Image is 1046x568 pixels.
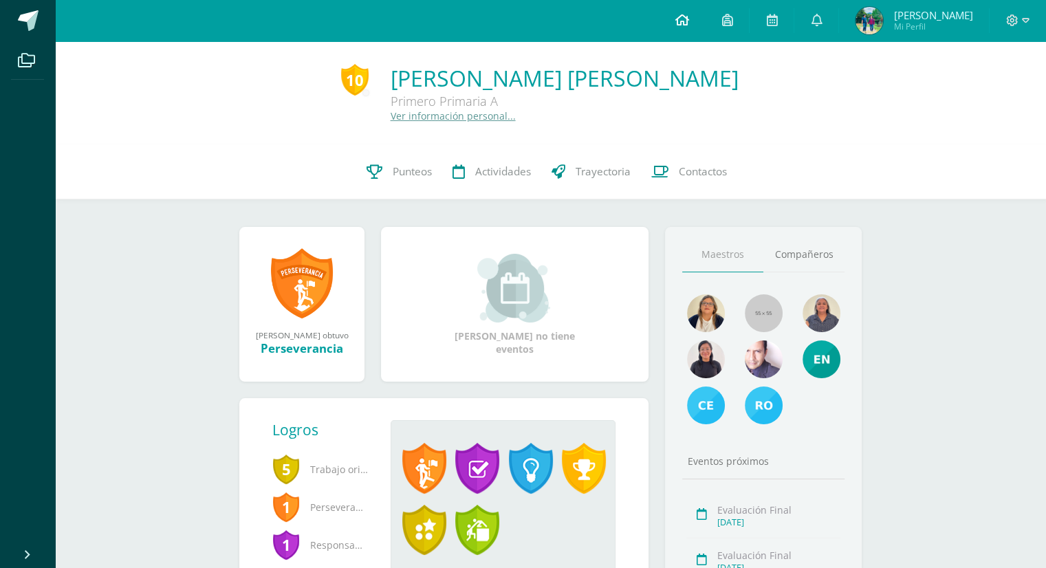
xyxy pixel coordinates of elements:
[272,420,380,439] div: Logros
[475,164,531,179] span: Actividades
[253,340,351,356] div: Perseverancia
[391,93,739,109] div: Primero Primaria A
[442,144,541,199] a: Actividades
[393,164,432,179] span: Punteos
[272,488,369,526] span: Perseverancia
[391,109,516,122] a: Ver información personal...
[763,237,845,272] a: Compañeros
[717,549,840,562] div: Evaluación Final
[641,144,737,199] a: Contactos
[356,144,442,199] a: Punteos
[687,340,725,378] img: 041e67bb1815648f1c28e9f895bf2be1.png
[745,386,783,424] img: 8cfa0c6a09c844813bd91a2ddb555b8c.png
[253,329,351,340] div: [PERSON_NAME] obtuvo
[856,7,883,34] img: 58d064e792d5c01e7778969e56f8f649.png
[745,294,783,332] img: 55x55
[272,491,300,523] span: 1
[803,294,840,332] img: 8f3bf19539481b212b8ab3c0cdc72ac6.png
[717,516,840,528] div: [DATE]
[893,21,972,32] span: Mi Perfil
[687,294,725,332] img: 6ab926dde10f798541c88b61d3e3fad2.png
[576,164,631,179] span: Trayectoria
[541,144,641,199] a: Trayectoria
[717,503,840,516] div: Evaluación Final
[272,450,369,488] span: Trabajo original
[682,237,763,272] a: Maestros
[682,455,845,468] div: Eventos próximos
[745,340,783,378] img: a8e8556f48ef469a8de4653df9219ae6.png
[391,63,739,93] a: [PERSON_NAME] [PERSON_NAME]
[272,526,369,564] span: Responsabilidad
[477,254,552,323] img: event_small.png
[687,386,725,424] img: 61d89911289855dc714fd23e8d2d7f3a.png
[446,254,584,356] div: [PERSON_NAME] no tiene eventos
[803,340,840,378] img: e4e25d66bd50ed3745d37a230cf1e994.png
[679,164,727,179] span: Contactos
[272,453,300,485] span: 5
[341,64,369,96] div: 10
[893,8,972,22] span: [PERSON_NAME]
[272,529,300,560] span: 1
